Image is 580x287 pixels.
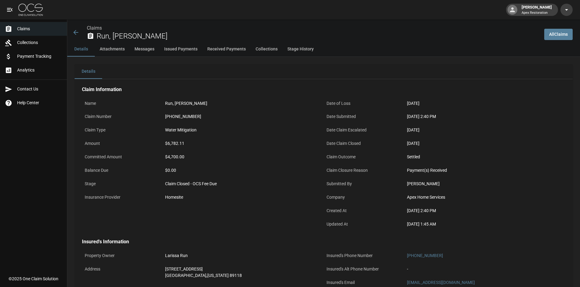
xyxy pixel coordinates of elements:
p: Updated At [324,218,404,230]
button: Details [67,42,95,57]
p: Submitted By [324,178,404,190]
p: Company [324,191,404,203]
span: Claims [17,26,62,32]
div: [STREET_ADDRESS] [165,266,321,272]
div: Larissa Run [165,252,321,259]
h4: Claim Information [82,86,565,93]
p: Date Submitted [324,111,404,123]
div: [DATE] [407,127,563,133]
img: ocs-logo-white-transparent.png [18,4,43,16]
div: details tabs [75,64,573,79]
h4: Insured's Information [82,239,565,245]
p: Date Claim Escalated [324,124,404,136]
p: Claim Closure Reason [324,164,404,176]
button: Issued Payments [159,42,202,57]
p: Insured's Alt Phone Number [324,263,404,275]
div: Run, [PERSON_NAME] [165,100,321,107]
div: [DATE] 2:40 PM [407,208,563,214]
span: Contact Us [17,86,62,92]
p: Date of Loss [324,98,404,109]
button: Attachments [95,42,130,57]
button: Messages [130,42,159,57]
p: Balance Due [82,164,162,176]
button: Stage History [283,42,319,57]
span: Collections [17,39,62,46]
div: [PHONE_NUMBER] [165,113,321,120]
h2: Run, [PERSON_NAME] [97,32,539,41]
div: Payment(s) Received [407,167,563,174]
div: [PERSON_NAME] [519,4,554,15]
p: Claim Number [82,111,162,123]
div: Water Mitigation [165,127,321,133]
p: Insured's Phone Number [324,250,404,262]
div: [GEOGRAPHIC_DATA] , [US_STATE] 89118 [165,272,321,279]
p: Committed Amount [82,151,162,163]
a: AllClaims [544,29,573,40]
nav: breadcrumb [87,24,539,32]
div: $0.00 [165,167,321,174]
a: [EMAIL_ADDRESS][DOMAIN_NAME] [407,280,475,285]
div: Apex Home Services [407,194,563,201]
p: Stage [82,178,162,190]
div: [DATE] 1:45 AM [407,221,563,227]
a: Claims [87,25,102,31]
button: Details [75,64,102,79]
span: Analytics [17,67,62,73]
p: Insurance Provider [82,191,162,203]
div: Claim Closed - OCS Fee Due [165,181,321,187]
div: - [407,266,563,272]
p: Name [82,98,162,109]
div: [PERSON_NAME] [407,181,563,187]
a: [PHONE_NUMBER] [407,253,443,258]
div: Settled [407,154,563,160]
button: Collections [251,42,283,57]
p: Address [82,263,162,275]
p: Created At [324,205,404,217]
p: Apex Restoration [522,10,552,16]
p: Date Claim Closed [324,138,404,149]
div: [DATE] 2:40 PM [407,113,563,120]
p: Claim Outcome [324,151,404,163]
div: anchor tabs [67,42,580,57]
div: $6,782.11 [165,140,321,147]
p: Amount [82,138,162,149]
div: © 2025 One Claim Solution [9,276,58,282]
div: [DATE] [407,140,563,147]
p: Property Owner [82,250,162,262]
p: Claim Type [82,124,162,136]
button: Received Payments [202,42,251,57]
div: Homesite [165,194,321,201]
span: Payment Tracking [17,53,62,60]
div: $4,700.00 [165,154,321,160]
div: [DATE] [407,100,563,107]
span: Help Center [17,100,62,106]
button: open drawer [4,4,16,16]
